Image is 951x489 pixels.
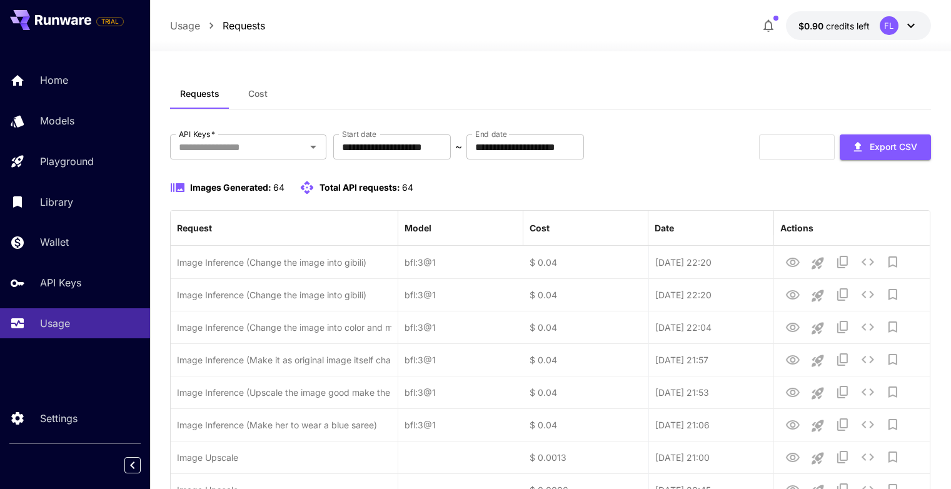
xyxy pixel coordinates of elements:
[880,16,898,35] div: FL
[40,73,68,88] p: Home
[40,113,74,128] p: Models
[134,454,150,476] div: Collapse sidebar
[840,134,931,160] button: Export CSV
[798,21,826,31] span: $0.90
[177,223,212,233] div: Request
[475,129,506,139] label: End date
[655,223,674,233] div: Date
[223,18,265,33] a: Requests
[826,21,870,31] span: credits left
[402,182,413,193] span: 64
[40,154,94,169] p: Playground
[530,223,550,233] div: Cost
[248,88,268,99] span: Cost
[780,223,813,233] div: Actions
[190,182,271,193] span: Images Generated:
[304,138,322,156] button: Open
[455,139,462,154] p: ~
[40,275,81,290] p: API Keys
[180,88,219,99] span: Requests
[40,194,73,209] p: Library
[342,129,376,139] label: Start date
[170,18,265,33] nav: breadcrumb
[170,18,200,33] a: Usage
[320,182,400,193] span: Total API requests:
[179,129,215,139] label: API Keys
[798,19,870,33] div: $0.89732
[40,316,70,331] p: Usage
[273,182,284,193] span: 64
[124,457,141,473] button: Collapse sidebar
[786,11,931,40] button: $0.89732FL
[40,234,69,250] p: Wallet
[96,14,124,29] span: Add your payment card to enable full platform functionality.
[97,17,123,26] span: TRIAL
[40,411,78,426] p: Settings
[405,223,431,233] div: Model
